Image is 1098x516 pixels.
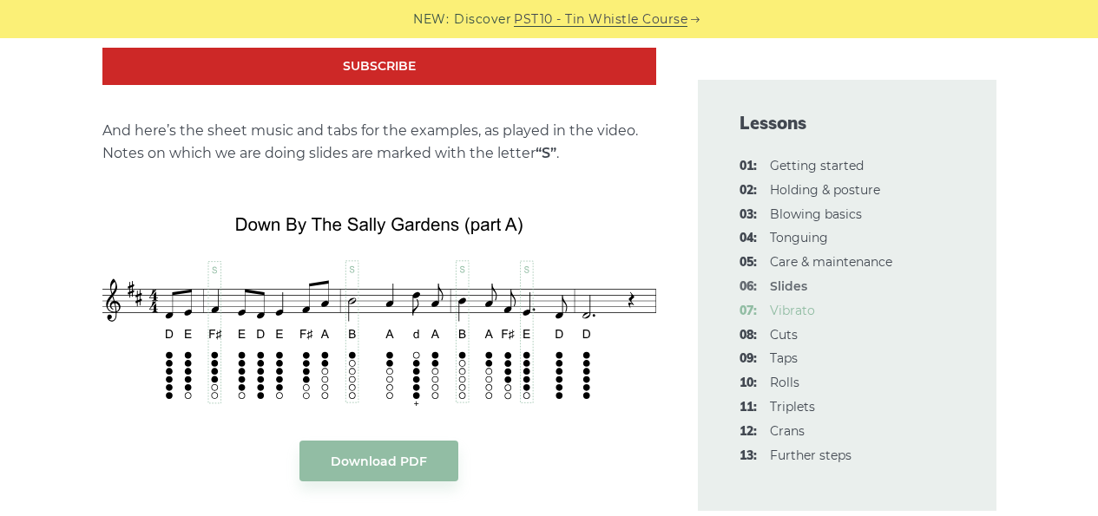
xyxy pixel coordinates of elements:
[770,327,798,343] a: 08:Cuts
[770,182,880,198] a: 02:Holding & posture
[770,254,892,270] a: 05:Care & maintenance
[740,252,757,273] span: 05:
[770,399,815,415] a: 11:Triplets
[102,120,656,165] p: And here’s the sheet music and tabs for the examples, as played in the video. Notes on which we a...
[740,446,757,467] span: 13:
[102,48,656,85] a: Subscribe
[740,421,757,442] span: 12:
[740,349,757,369] span: 09:
[740,156,757,177] span: 01:
[299,441,458,481] a: Download PDF
[454,10,511,29] span: Discover
[740,205,757,225] span: 03:
[770,350,798,366] a: 09:Taps
[770,375,799,390] a: 10:Rolls
[740,180,757,201] span: 02:
[740,325,757,346] span: 08:
[770,158,864,173] a: 01:Getting started
[413,10,449,29] span: NEW:
[740,397,757,418] span: 11:
[770,230,828,245] a: 04:Tonguing
[536,145,556,161] strong: “S”
[740,301,757,322] span: 07:
[770,206,862,222] a: 03:Blowing basics
[770,423,805,439] a: 12:Crans
[770,447,851,463] a: 13:Further steps
[740,228,757,249] span: 04:
[770,303,815,318] a: 07:Vibrato
[740,111,955,135] span: Lessons
[102,200,656,405] img: Tin Whistle Slides - Down By The Sally Gardens
[740,373,757,394] span: 10:
[740,277,757,297] span: 06:
[770,278,807,294] strong: Slides
[514,10,687,29] a: PST10 - Tin Whistle Course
